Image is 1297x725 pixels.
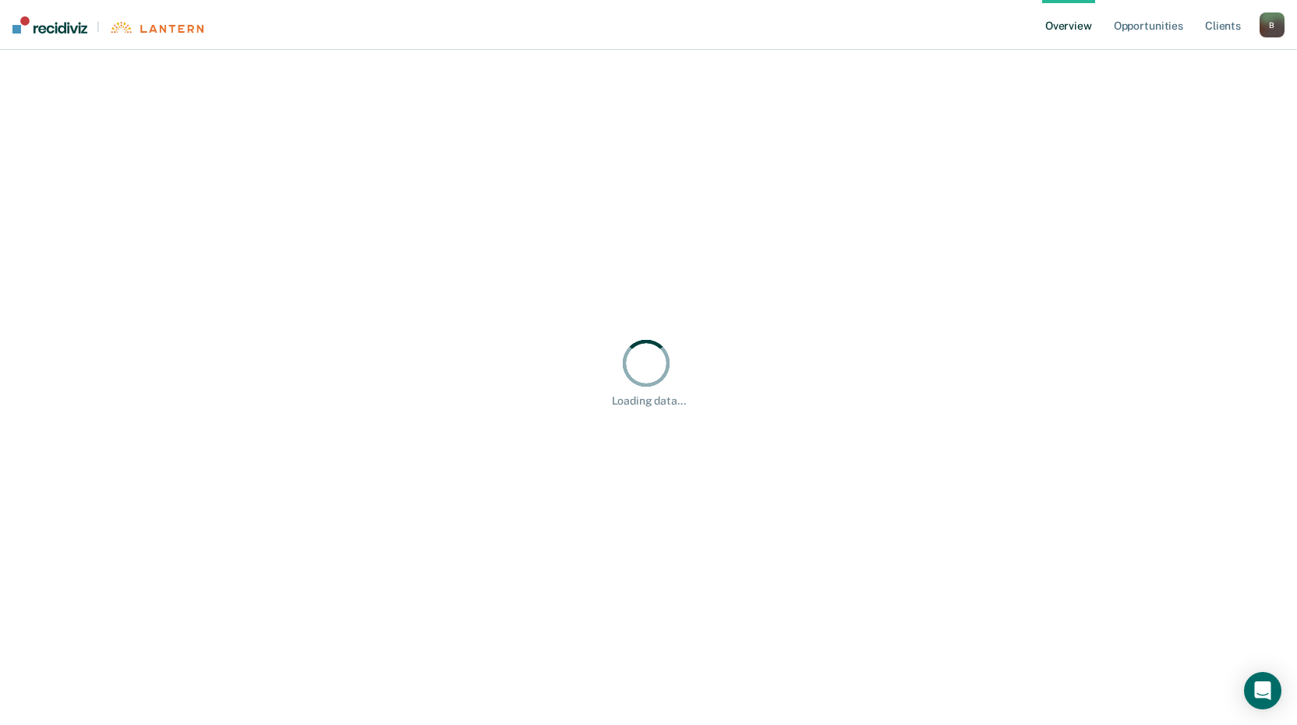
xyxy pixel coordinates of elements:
img: Recidiviz [12,16,87,34]
button: B [1260,12,1285,37]
span: | [87,20,109,34]
div: Loading data... [612,394,686,408]
a: | [12,16,203,34]
img: Lantern [109,22,203,34]
div: Open Intercom Messenger [1244,672,1281,709]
